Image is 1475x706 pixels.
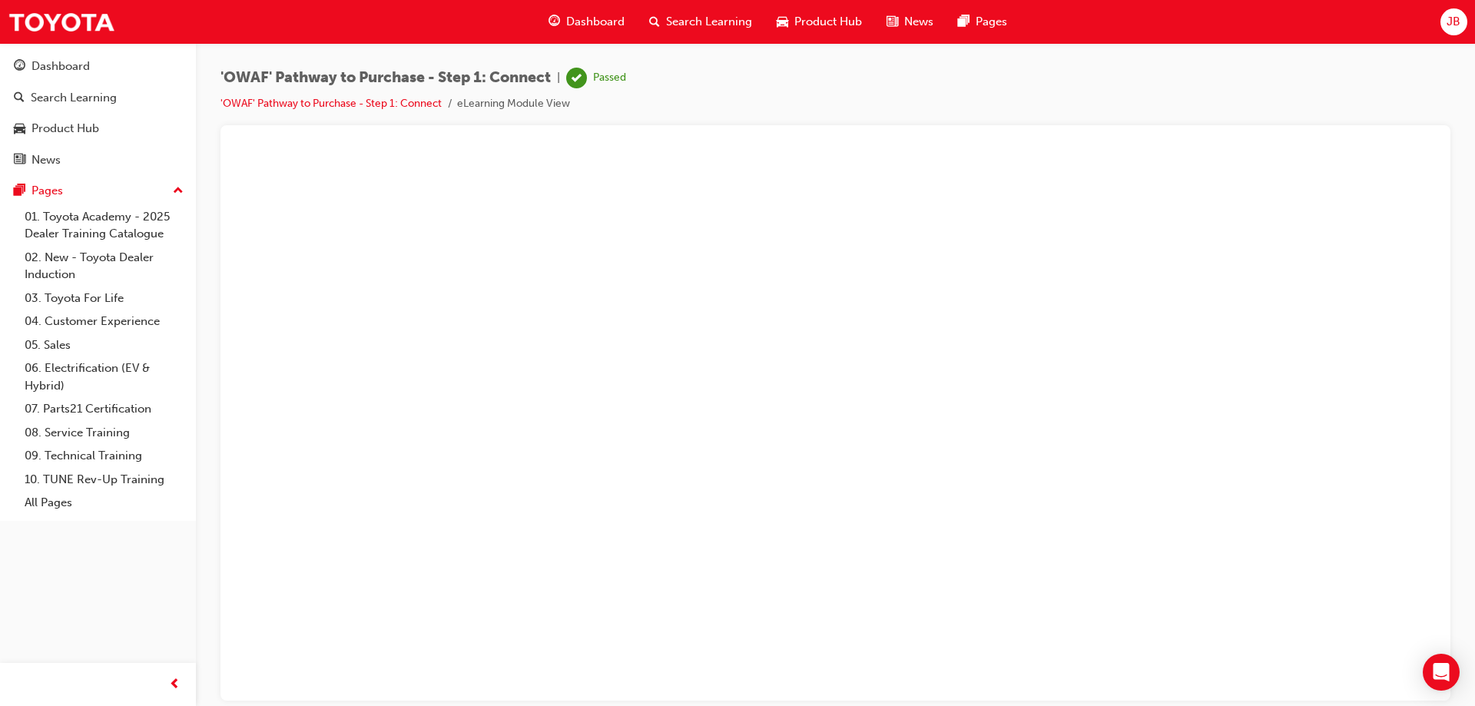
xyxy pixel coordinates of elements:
[6,177,190,205] button: Pages
[874,6,946,38] a: news-iconNews
[593,71,626,85] div: Passed
[649,12,660,31] span: search-icon
[31,182,63,200] div: Pages
[169,675,181,694] span: prev-icon
[14,154,25,167] span: news-icon
[794,13,862,31] span: Product Hub
[976,13,1007,31] span: Pages
[18,421,190,445] a: 08. Service Training
[6,114,190,143] a: Product Hub
[566,13,625,31] span: Dashboard
[457,95,570,113] li: eLearning Module View
[904,13,933,31] span: News
[18,491,190,515] a: All Pages
[14,122,25,136] span: car-icon
[18,444,190,468] a: 09. Technical Training
[666,13,752,31] span: Search Learning
[777,12,788,31] span: car-icon
[18,205,190,246] a: 01. Toyota Academy - 2025 Dealer Training Catalogue
[764,6,874,38] a: car-iconProduct Hub
[6,146,190,174] a: News
[220,69,551,87] span: 'OWAF' Pathway to Purchase - Step 1: Connect
[14,184,25,198] span: pages-icon
[946,6,1019,38] a: pages-iconPages
[18,246,190,287] a: 02. New - Toyota Dealer Induction
[1423,654,1460,691] div: Open Intercom Messenger
[173,181,184,201] span: up-icon
[31,89,117,107] div: Search Learning
[18,356,190,397] a: 06. Electrification (EV & Hybrid)
[557,69,560,87] span: |
[14,91,25,105] span: search-icon
[18,310,190,333] a: 04. Customer Experience
[18,287,190,310] a: 03. Toyota For Life
[14,60,25,74] span: guage-icon
[18,468,190,492] a: 10. TUNE Rev-Up Training
[566,68,587,88] span: learningRecordVerb_PASS-icon
[6,49,190,177] button: DashboardSearch LearningProduct HubNews
[6,84,190,112] a: Search Learning
[18,333,190,357] a: 05. Sales
[536,6,637,38] a: guage-iconDashboard
[1440,8,1467,35] button: JB
[31,120,99,138] div: Product Hub
[31,151,61,169] div: News
[31,58,90,75] div: Dashboard
[549,12,560,31] span: guage-icon
[637,6,764,38] a: search-iconSearch Learning
[220,97,442,110] a: 'OWAF' Pathway to Purchase - Step 1: Connect
[887,12,898,31] span: news-icon
[8,5,115,39] img: Trak
[6,52,190,81] a: Dashboard
[18,397,190,421] a: 07. Parts21 Certification
[1447,13,1460,31] span: JB
[958,12,970,31] span: pages-icon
